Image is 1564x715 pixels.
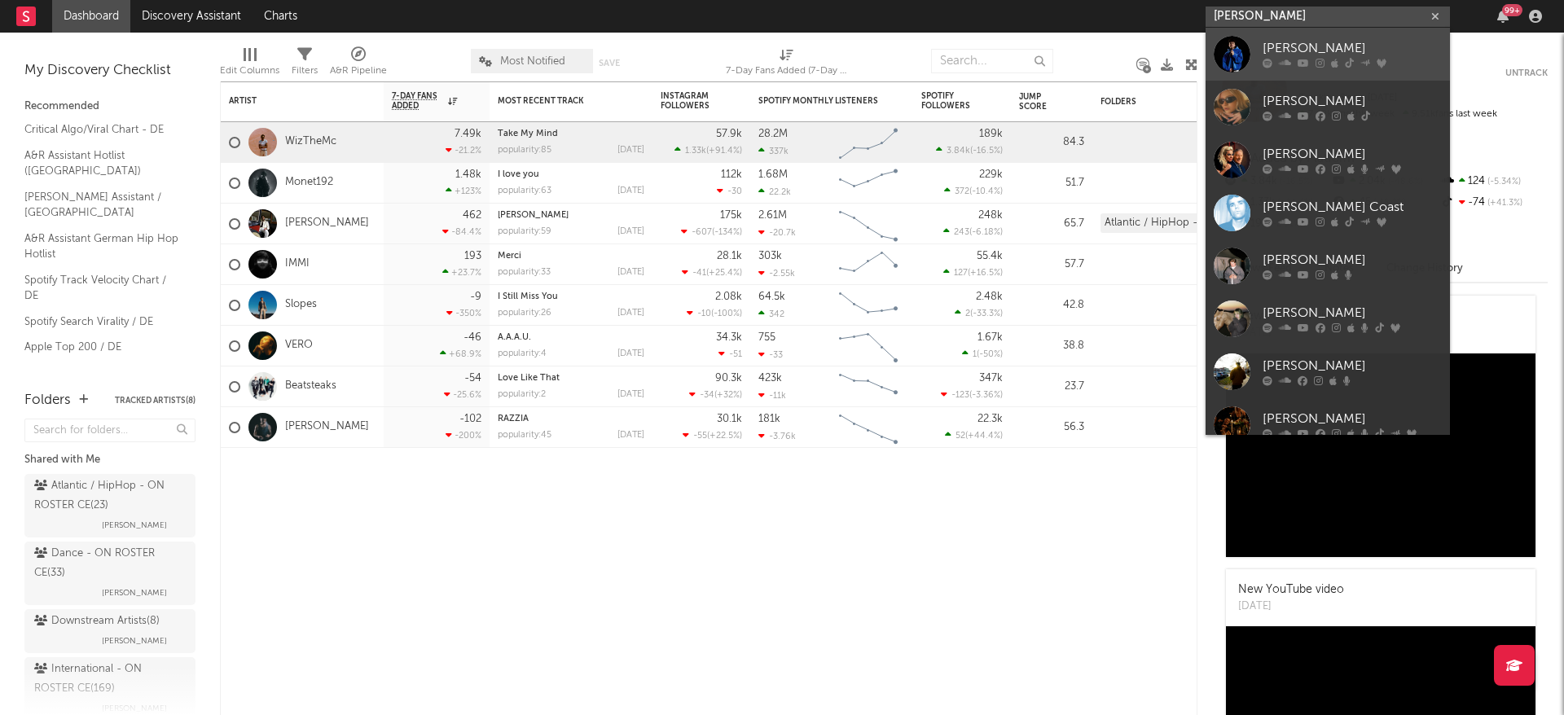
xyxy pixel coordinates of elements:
[717,391,740,400] span: +32 %
[1019,214,1084,234] div: 65.7
[965,309,970,318] span: 2
[956,432,965,441] span: 52
[1019,377,1084,397] div: 23.7
[24,419,195,442] input: Search for folders...
[758,292,785,302] div: 64.5k
[710,432,740,441] span: +22.5 %
[943,267,1003,278] div: ( )
[693,432,707,441] span: -55
[832,204,905,244] svg: Chart title
[463,210,481,221] div: 462
[941,389,1003,400] div: ( )
[931,49,1053,73] input: Search...
[758,186,791,197] div: 22.2k
[1206,398,1450,451] a: [PERSON_NAME]
[1485,178,1521,186] span: -5.34 %
[1439,171,1548,192] div: 124
[455,169,481,180] div: 1.48k
[446,145,481,156] div: -21.2 %
[498,333,644,342] div: A.A.A.U.
[34,476,182,515] div: Atlantic / HipHop - ON ROSTER CE ( 23 )
[498,309,551,318] div: popularity: 26
[954,228,969,237] span: 243
[954,269,968,278] span: 127
[758,146,789,156] div: 337k
[697,309,711,318] span: -10
[717,414,742,424] div: 30.1k
[102,515,167,535] span: [PERSON_NAME]
[726,41,848,88] div: 7-Day Fans Added (7-Day Fans Added)
[979,129,1003,139] div: 189k
[24,474,195,537] a: Atlantic / HipHop - ON ROSTER CE(23)[PERSON_NAME]
[681,226,742,237] div: ( )
[714,228,740,237] span: -134 %
[498,96,620,106] div: Most Recent Track
[1019,92,1060,112] div: Jump Score
[1238,599,1344,615] div: [DATE]
[24,230,179,263] a: A&R Assistant German Hip Hop Hotlist
[498,415,644,423] div: RAZZIA
[498,170,539,179] a: I love you
[392,91,444,111] span: 7-Day Fans Added
[617,186,644,195] div: [DATE]
[498,227,551,236] div: popularity: 59
[758,129,788,139] div: 28.2M
[951,391,969,400] span: -123
[1263,198,1442,217] div: [PERSON_NAME] Coast
[24,97,195,116] div: Recommended
[444,389,481,400] div: -25.6 %
[285,217,369,230] a: [PERSON_NAME]
[832,326,905,366] svg: Chart title
[617,349,644,358] div: [DATE]
[685,147,706,156] span: 1.33k
[1206,7,1450,27] input: Search for artists
[442,267,481,278] div: +23.7 %
[955,308,1003,318] div: ( )
[34,660,182,699] div: International - ON ROSTER CE ( 169 )
[936,145,1003,156] div: ( )
[921,91,978,111] div: Spotify Followers
[979,350,1000,359] span: -50 %
[498,146,551,155] div: popularity: 85
[692,269,706,278] span: -41
[758,332,775,343] div: 755
[617,268,644,277] div: [DATE]
[962,349,1003,359] div: ( )
[758,251,782,261] div: 303k
[758,349,783,360] div: -33
[716,332,742,343] div: 34.3k
[682,267,742,278] div: ( )
[498,374,560,383] a: Love Like That
[470,292,481,302] div: -9
[1019,173,1084,193] div: 51.7
[498,129,644,138] div: Take My Mind
[464,373,481,384] div: -54
[977,332,1003,343] div: 1.67k
[292,61,318,81] div: Filters
[1206,134,1450,186] a: [PERSON_NAME]
[661,91,718,111] div: Instagram Followers
[617,227,644,236] div: [DATE]
[758,210,787,221] div: 2.61M
[498,374,644,383] div: Love Like That
[498,415,529,423] a: RAZZIA
[758,431,796,441] div: -3.76k
[498,292,558,301] a: I Still Miss You
[34,544,182,583] div: Dance - ON ROSTER CE ( 33 )
[715,373,742,384] div: 90.3k
[1206,345,1450,398] a: [PERSON_NAME]
[976,292,1003,302] div: 2.48k
[24,338,179,356] a: Apple Top 200 / DE
[498,211,569,220] a: [PERSON_NAME]
[498,211,644,220] div: Zemër Ty
[440,349,481,359] div: +68.9 %
[979,373,1003,384] div: 347k
[446,308,481,318] div: -350 %
[1019,296,1084,315] div: 42.8
[945,430,1003,441] div: ( )
[1502,4,1522,16] div: 99 +
[978,210,1003,221] div: 248k
[285,379,336,393] a: Beatsteaks
[1263,145,1442,164] div: [PERSON_NAME]
[726,61,848,81] div: 7-Day Fans Added (7-Day Fans Added)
